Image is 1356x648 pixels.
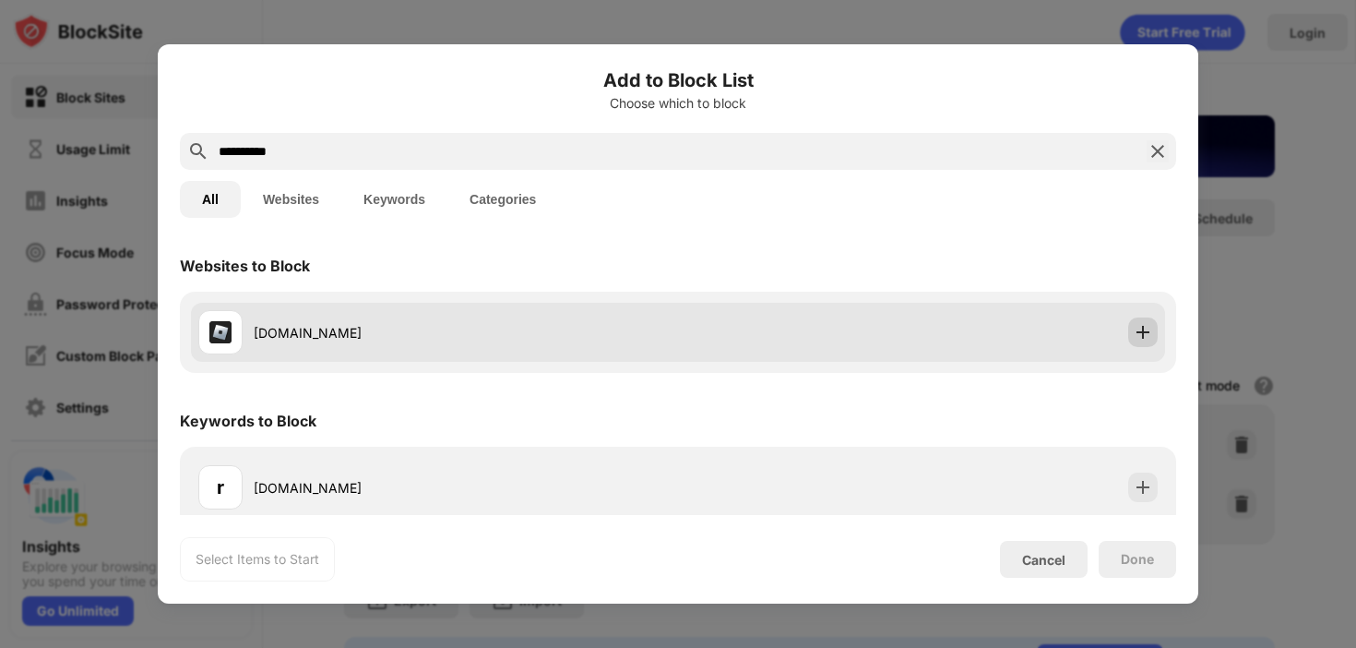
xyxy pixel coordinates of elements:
[209,321,232,343] img: favicons
[180,257,310,275] div: Websites to Block
[217,474,224,501] div: r
[180,96,1176,111] div: Choose which to block
[241,181,341,218] button: Websites
[254,323,678,342] div: [DOMAIN_NAME]
[187,140,209,162] img: search.svg
[196,550,319,569] div: Select Items to Start
[1121,552,1154,567] div: Done
[1147,140,1169,162] img: search-close
[447,181,558,218] button: Categories
[254,478,678,498] div: [DOMAIN_NAME]
[341,181,447,218] button: Keywords
[1022,552,1065,568] div: Cancel
[180,412,316,430] div: Keywords to Block
[180,181,241,218] button: All
[180,66,1176,94] h6: Add to Block List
